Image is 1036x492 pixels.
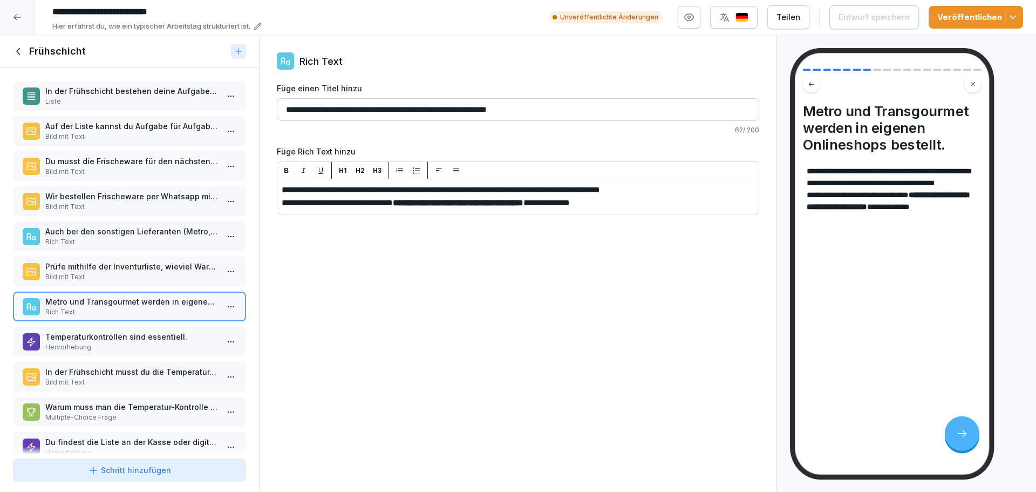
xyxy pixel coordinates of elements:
div: Auch bei den sonstigen Lieferanten (Metro, Transgourmet) muss frühzeitig bestellt werden.Rich Text [13,221,246,251]
p: Multiple-Choice Frage [45,413,218,422]
p: Hervorhebung [45,342,218,352]
p: Warum muss man die Temperatur-Kontrolle täglich durchführen? [45,401,218,413]
h4: Metro und Transgourmet werden in eigenen Onlineshops bestellt. [803,103,982,153]
p: Bild mit Text [45,167,218,177]
div: Metro und Transgourmet werden in eigenen Onlineshops bestellt.Rich Text [13,292,246,321]
p: H3 [373,166,381,176]
h1: Frühschicht [29,45,86,58]
button: Veröffentlichen [929,6,1023,29]
p: Bild mit Text [45,378,218,387]
div: In der Frühschicht bestehen deine Aufgaben hauptsächlich ausListe [13,81,246,111]
button: H2 [353,164,366,177]
button: Teilen [767,5,809,29]
p: Bild mit Text [45,202,218,212]
p: H1 [339,166,347,176]
label: Füge Rich Text hinzu [277,146,759,157]
p: H2 [356,166,365,176]
p: 62 / 200 [277,125,759,135]
img: de.svg [735,12,748,23]
div: Prüfe mithilfe der Inventurliste, wieviel Ware bestellt werden muss.Bild mit Text [13,257,246,286]
p: Liste [45,97,218,106]
p: Du findest die Liste an der Kasse oder digital. [45,436,218,448]
p: Rich Text [45,307,218,317]
div: Warum muss man die Temperatur-Kontrolle täglich durchführen?Multiple-Choice Frage [13,397,246,427]
label: Füge einen Titel hinzu [277,83,759,94]
p: In der Frühschicht bestehen deine Aufgaben hauptsächlich aus [45,85,218,97]
div: Du musst die Frischeware für den nächsten Tag bestellen.Bild mit Text [13,151,246,181]
p: Unveröffentlichte Änderungen [560,12,658,22]
p: In der Frühschicht musst du die Temperatur-Kontrollliste ausfüllen. [45,366,218,378]
div: Veröffentlichen [937,11,1014,23]
p: Auch bei den sonstigen Lieferanten (Metro, Transgourmet) muss frühzeitig bestellt werden. [45,226,218,237]
p: Metro und Transgourmet werden in eigenen Onlineshops bestellt. [45,296,218,307]
button: Entwurf speichern [829,5,919,29]
div: Wir bestellen Frischeware per Whatsapp mit dem Store Handy.Bild mit Text [13,186,246,216]
button: H3 [371,164,384,177]
p: Hier erfährst du, wie ein typischer Arbeitstag strukturiert ist. [52,21,250,32]
button: Schritt hinzufügen [13,459,246,482]
div: Du findest die Liste an der Kasse oder digital.Hervorhebung [13,432,246,462]
div: Entwurf speichern [839,11,910,23]
p: Prüfe mithilfe der Inventurliste, wieviel Ware bestellt werden muss. [45,261,218,272]
p: Rich Text [45,237,218,247]
div: In der Frühschicht musst du die Temperatur-Kontrollliste ausfüllen.Bild mit Text [13,362,246,392]
p: Du musst die Frischeware für den nächsten Tag bestellen. [45,156,218,167]
div: Schritt hinzufügen [88,464,171,476]
p: Bild mit Text [45,132,218,141]
p: Wir bestellen Frischeware per Whatsapp mit dem Store Handy. [45,191,218,202]
div: Temperaturkontrollen sind essentiell.Hervorhebung [13,327,246,356]
p: Temperaturkontrollen sind essentiell. [45,331,218,342]
div: Teilen [776,11,800,23]
div: Auf der Liste kannst du Aufgabe für Aufgabe abarbeiten.Bild mit Text [13,116,246,146]
p: Rich Text [299,54,343,69]
p: Bild mit Text [45,272,218,282]
p: Auf der Liste kannst du Aufgabe für Aufgabe abarbeiten. [45,120,218,132]
button: H1 [336,164,349,177]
